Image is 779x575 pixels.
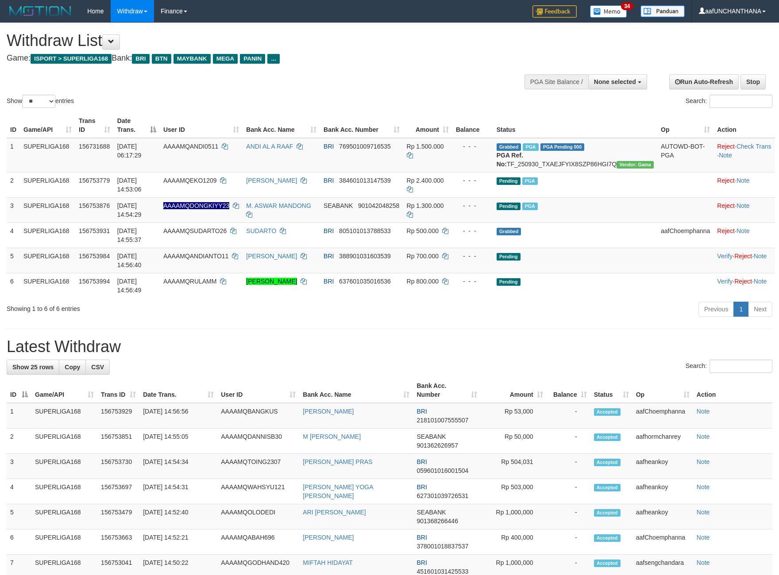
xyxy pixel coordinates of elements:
span: Accepted [594,459,621,466]
th: Game/API: activate to sort column ascending [31,378,97,403]
span: BRI [132,54,149,64]
a: Note [754,278,767,285]
span: 156731688 [79,143,110,150]
a: Show 25 rows [7,360,59,375]
a: [PERSON_NAME] YOGA [PERSON_NAME] [303,483,373,499]
td: AAAAMQTOING2307 [217,454,299,479]
span: [DATE] 14:56:40 [117,253,142,268]
a: [PERSON_NAME] [246,177,297,184]
th: Balance [452,113,493,138]
th: Amount: activate to sort column ascending [403,113,452,138]
td: · · [713,138,775,172]
span: Copy 769501009716535 to clipboard [339,143,391,150]
td: TF_250930_TXAEJFYIX8SZP86HGI7Q [493,138,657,172]
td: [DATE] 14:54:34 [139,454,217,479]
span: 156753779 [79,177,110,184]
span: BRI [416,458,427,465]
th: User ID: activate to sort column ascending [160,113,243,138]
a: 1 [733,302,748,317]
td: aafChoemphanna [632,529,693,555]
th: Date Trans.: activate to sort column descending [114,113,160,138]
a: Note [697,509,710,516]
td: SUPERLIGA168 [31,403,97,429]
span: 156753984 [79,253,110,260]
span: BTN [152,54,171,64]
td: SUPERLIGA168 [20,197,75,222]
a: Reject [734,278,752,285]
th: User ID: activate to sort column ascending [217,378,299,403]
td: SUPERLIGA168 [20,248,75,273]
div: - - - [456,252,490,261]
span: Rp 800.000 [407,278,439,285]
a: Verify [717,278,733,285]
span: Copy 627301039726531 to clipboard [416,492,468,499]
td: aafhormchanrey [632,429,693,454]
a: [PERSON_NAME] [246,278,297,285]
td: 4 [7,222,20,248]
span: [DATE] 14:54:29 [117,202,142,218]
td: SUPERLIGA168 [31,479,97,504]
span: Grabbed [497,143,521,151]
span: PANIN [240,54,265,64]
td: Rp 53,000 [481,403,547,429]
th: Op: activate to sort column ascending [632,378,693,403]
td: 156753697 [97,479,139,504]
span: Rp 500.000 [407,227,439,234]
td: 6 [7,273,20,298]
div: Showing 1 to 6 of 6 entries [7,301,318,313]
td: [DATE] 14:52:40 [139,504,217,529]
div: - - - [456,176,490,185]
th: Status [493,113,657,138]
span: Marked by aafheankoy [522,203,538,210]
a: [PERSON_NAME] [303,534,354,541]
a: [PERSON_NAME] [303,408,354,415]
span: Copy 451601031425533 to clipboard [416,568,468,575]
span: Copy 901362626957 to clipboard [416,442,458,449]
td: 2 [7,429,31,454]
h1: Withdraw List [7,32,510,50]
td: aafChoemphanna [632,403,693,429]
span: Copy [65,364,80,371]
span: Copy 378001018837537 to clipboard [416,543,468,550]
input: Search: [710,95,772,108]
td: [DATE] 14:55:05 [139,429,217,454]
a: ANDI AL A RAAF [246,143,293,150]
a: Note [737,202,750,209]
span: BRI [324,227,334,234]
span: 34 [621,2,633,10]
td: 156753851 [97,429,139,454]
span: Rp 2.400.000 [407,177,444,184]
span: Accepted [594,484,621,491]
td: 6 [7,529,31,555]
span: BRI [324,253,334,260]
th: Bank Acc. Number: activate to sort column ascending [413,378,480,403]
span: Copy 805101013788533 to clipboard [339,227,391,234]
span: BRI [416,559,427,566]
span: ISPORT > SUPERLIGA168 [31,54,112,64]
label: Search: [686,360,772,373]
td: Rp 400,000 [481,529,547,555]
th: ID [7,113,20,138]
th: Bank Acc. Name: activate to sort column ascending [243,113,320,138]
td: AAAAMQABAH696 [217,529,299,555]
td: - [547,454,590,479]
span: MEGA [213,54,238,64]
a: Previous [698,302,734,317]
span: Accepted [594,534,621,542]
span: [DATE] 14:53:06 [117,177,142,193]
td: 3 [7,197,20,222]
td: AAAAMQOLODEDI [217,504,299,529]
span: Copy 901042048258 to clipboard [358,202,399,209]
div: - - - [456,201,490,210]
span: AAAAMQSUDARTO26 [163,227,227,234]
th: Action [693,378,772,403]
td: 2 [7,172,20,197]
a: Note [697,483,710,491]
span: 156753876 [79,202,110,209]
th: Bank Acc. Name: activate to sort column ascending [299,378,413,403]
a: Note [697,559,710,566]
a: MIFTAH HIDAYAT [303,559,353,566]
th: Trans ID: activate to sort column ascending [97,378,139,403]
b: PGA Ref. No: [497,152,523,168]
span: Rp 700.000 [407,253,439,260]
